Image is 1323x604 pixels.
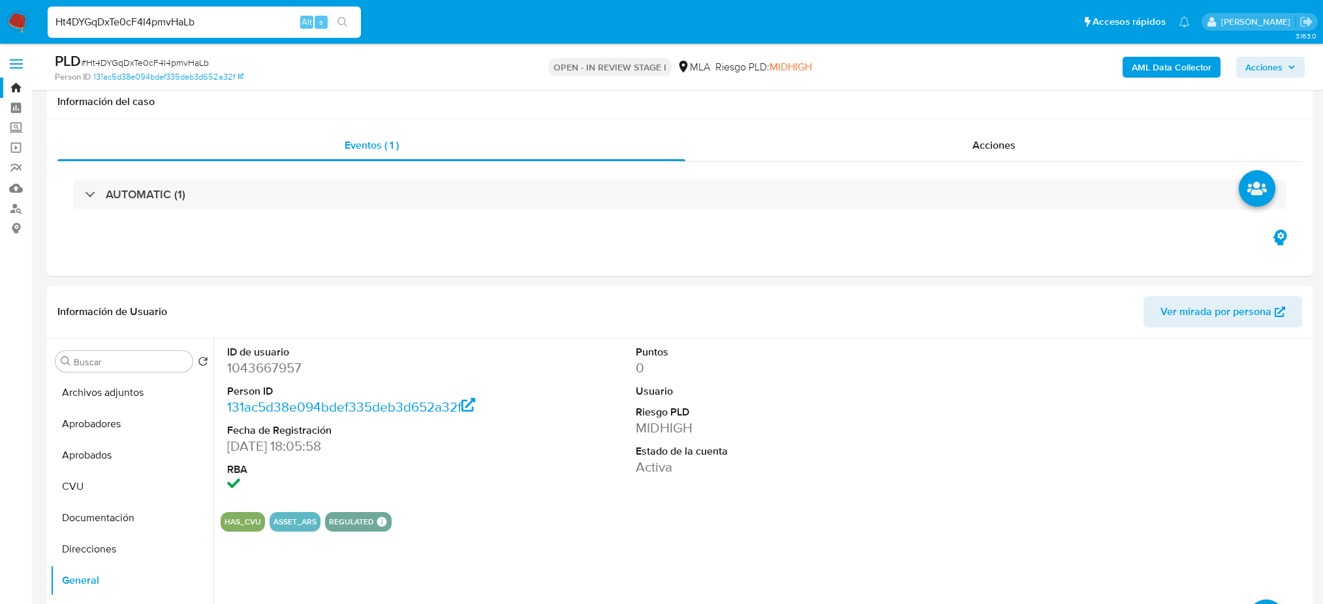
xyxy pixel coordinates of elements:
dd: MIDHIGH [636,419,895,437]
span: s [319,16,323,28]
div: MLA [677,60,710,74]
input: Buscar [74,356,187,368]
dt: Puntos [636,345,895,359]
span: Acciones [973,138,1016,153]
dt: Estado de la cuenta [636,444,895,459]
span: # Ht4DYGqDxTe0cF4I4pmvHaLb [81,56,209,69]
dt: Fecha de Registración [227,423,486,438]
button: General [50,565,213,596]
b: PLD [55,50,81,71]
p: abril.medzovich@mercadolibre.com [1221,16,1295,28]
b: AML Data Collector [1132,57,1211,78]
span: Riesgo PLD: [715,60,812,74]
span: Alt [302,16,312,28]
button: Direcciones [50,534,213,565]
span: Accesos rápidos [1093,15,1166,29]
dt: Person ID [227,384,486,399]
h1: Información de Usuario [57,305,167,318]
button: Buscar [61,356,71,367]
button: CVU [50,471,213,502]
dt: ID de usuario [227,345,486,359]
b: Person ID [55,71,91,83]
button: Volver al orden por defecto [198,356,208,370]
div: AUTOMATIC (1) [73,179,1286,209]
button: Documentación [50,502,213,534]
span: MIDHIGH [770,59,812,74]
dd: 0 [636,359,895,377]
button: Ver mirada por persona [1144,296,1302,327]
dd: [DATE] 18:05:58 [227,437,486,455]
a: 131ac5d38e094bdef335deb3d652a32f [93,71,243,83]
dt: RBA [227,462,486,477]
button: Aprobadores [50,408,213,440]
a: 131ac5d38e094bdef335deb3d652a32f [227,397,475,416]
dt: Usuario [636,384,895,399]
span: Ver mirada por persona [1160,296,1271,327]
p: OPEN - IN REVIEW STAGE I [548,58,672,76]
a: Notificaciones [1179,16,1190,27]
span: Eventos ( 1 ) [345,138,399,153]
h3: AUTOMATIC (1) [106,187,185,202]
dd: 1043667957 [227,359,486,377]
button: search-icon [329,13,356,31]
button: Aprobados [50,440,213,471]
input: Buscar usuario o caso... [48,14,361,31]
a: Salir [1300,15,1313,29]
span: Acciones [1245,57,1283,78]
dd: Activa [636,458,895,476]
h1: Información del caso [57,95,1302,108]
button: Archivos adjuntos [50,377,213,408]
button: AML Data Collector [1123,57,1221,78]
dt: Riesgo PLD [636,405,895,419]
button: Acciones [1236,57,1305,78]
